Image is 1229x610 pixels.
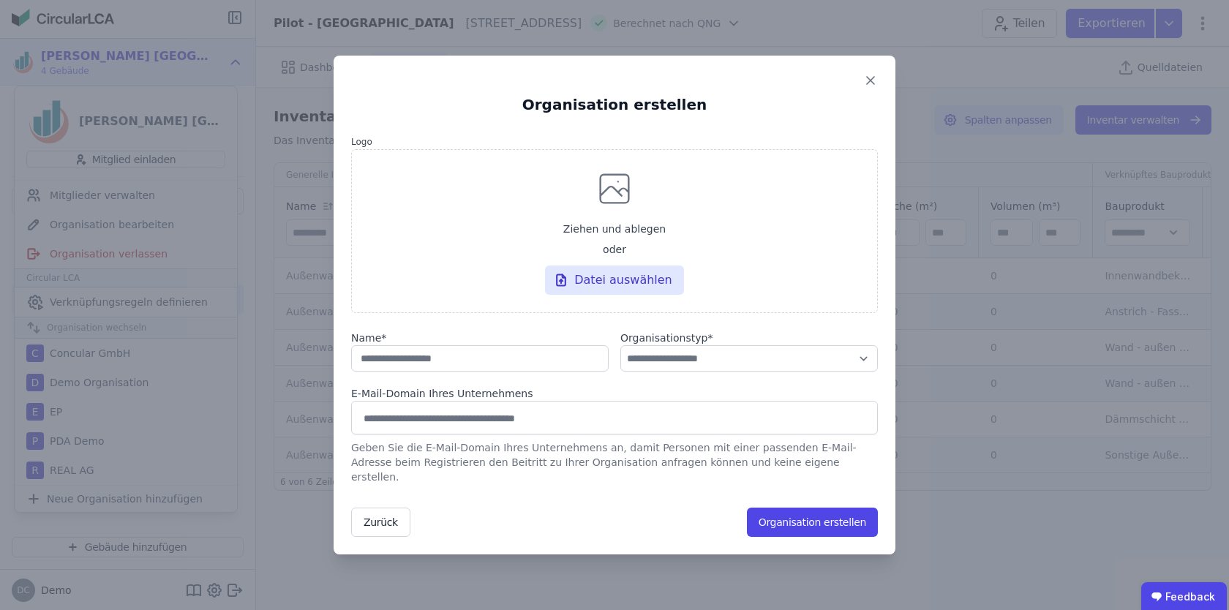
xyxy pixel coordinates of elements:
[351,508,410,537] button: Zurück
[351,331,609,345] label: audits.requiredField
[603,242,626,257] span: oder
[351,136,878,148] label: Logo
[351,386,878,401] div: E-Mail-Domain Ihres Unternehmens
[351,434,878,484] div: Geben Sie die E-Mail-Domain Ihres Unternehmens an, damit Personen mit einer passenden E-Mail-Adre...
[747,508,878,537] button: Organisation erstellen
[563,222,666,236] span: Ziehen und ablegen
[620,331,878,345] label: audits.requiredField
[545,266,684,295] div: Datei auswählen
[351,94,878,116] h6: Organisation erstellen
